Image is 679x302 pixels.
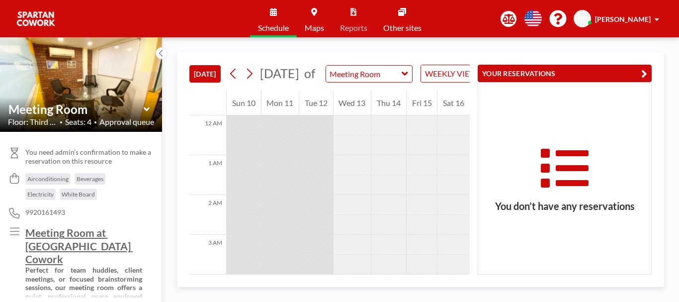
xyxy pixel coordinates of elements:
span: Approval queue [99,117,154,127]
span: Beverages [77,175,103,183]
div: 3 AM [189,235,226,275]
button: YOUR RESERVATIONS [478,65,652,82]
h3: You don’t have any reservations [478,200,651,212]
span: 9920161493 [25,208,65,217]
span: Airconditioning [27,175,69,183]
span: WEEKLY VIEW [423,67,479,80]
u: Meeting Room at [GEOGRAPHIC_DATA] Cowork [25,226,133,265]
div: 1 AM [189,155,226,195]
span: You need admin's confirmation to make a reservation on this resource [25,148,154,165]
div: Thu 14 [371,91,406,115]
span: of [304,66,315,81]
span: Floor: Third Flo... [8,117,57,127]
div: Mon 11 [261,91,299,115]
span: Electricity [27,191,54,198]
div: Sun 10 [227,91,261,115]
img: organization-logo [16,9,56,29]
span: White Board [62,191,95,198]
input: Meeting Room [326,66,402,82]
div: Tue 12 [299,91,333,115]
div: Search for option [421,65,507,82]
span: • [60,119,63,125]
span: RP [578,14,587,23]
span: • [94,119,97,125]
span: [DATE] [260,66,299,81]
div: 12 AM [189,115,226,155]
button: [DATE] [189,65,221,83]
span: Other sites [383,24,422,32]
div: 2 AM [189,195,226,235]
div: Sat 16 [437,91,470,115]
span: Maps [305,24,324,32]
span: [PERSON_NAME] [595,15,651,23]
span: Seats: 4 [65,117,91,127]
input: Meeting Room [8,102,144,116]
div: Wed 13 [334,91,371,115]
div: Fri 15 [407,91,437,115]
span: Schedule [258,24,289,32]
span: Reports [340,24,367,32]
